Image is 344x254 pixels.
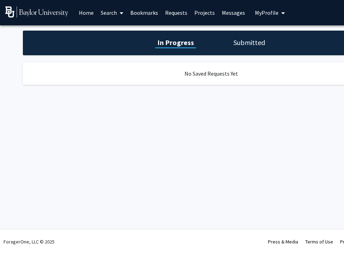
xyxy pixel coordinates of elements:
h1: In Progress [155,38,196,47]
div: ForagerOne, LLC © 2025 [4,229,55,254]
span: My Profile [255,9,279,16]
h1: Submitted [231,38,267,47]
a: Projects [191,0,218,25]
a: Terms of Use [305,239,333,245]
a: Search [97,0,127,25]
a: Press & Media [268,239,298,245]
a: Requests [162,0,191,25]
a: Messages [218,0,249,25]
a: Bookmarks [127,0,162,25]
a: Home [75,0,97,25]
iframe: Chat [5,222,30,249]
img: Baylor University Logo [5,6,68,18]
